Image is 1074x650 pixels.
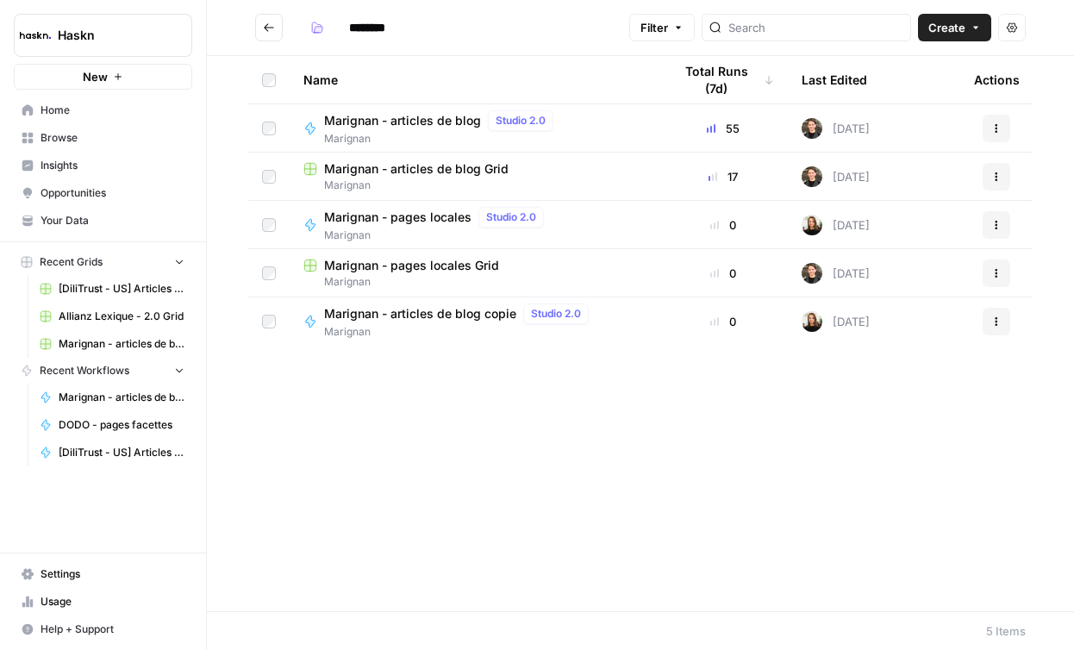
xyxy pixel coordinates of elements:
[14,97,192,124] a: Home
[728,19,903,36] input: Search
[14,124,192,152] a: Browse
[802,56,867,103] div: Last Edited
[14,152,192,179] a: Insights
[303,110,645,147] a: Marignan - articles de blogStudio 2.0Marignan
[324,305,516,322] span: Marignan - articles de blog copie
[802,166,822,187] img: uhgcgt6zpiex4psiaqgkk0ok3li6
[303,303,645,340] a: Marignan - articles de blog copieStudio 2.0Marignan
[324,228,551,243] span: Marignan
[32,439,192,466] a: [DiliTrust - US] Articles de blog 700-1000 mots
[303,56,645,103] div: Name
[32,384,192,411] a: Marignan - articles de blog
[59,281,184,297] span: [DiliTrust - US] Articles de blog 700-1000 mots Grid
[58,27,162,44] span: Haskn
[324,160,509,178] span: Marignan - articles de blog Grid
[32,303,192,330] a: Allianz Lexique - 2.0 Grid
[303,274,645,290] span: Marignan
[802,311,870,332] div: [DATE]
[41,103,184,118] span: Home
[802,263,822,284] img: uhgcgt6zpiex4psiaqgkk0ok3li6
[59,309,184,324] span: Allianz Lexique - 2.0 Grid
[640,19,668,36] span: Filter
[41,594,184,609] span: Usage
[41,213,184,228] span: Your Data
[14,207,192,234] a: Your Data
[40,254,103,270] span: Recent Grids
[83,68,108,85] span: New
[672,120,774,137] div: 55
[303,257,645,290] a: Marignan - pages locales GridMarignan
[41,566,184,582] span: Settings
[802,118,870,139] div: [DATE]
[32,411,192,439] a: DODO - pages facettes
[14,588,192,616] a: Usage
[14,179,192,207] a: Opportunities
[672,216,774,234] div: 0
[32,330,192,358] a: Marignan - articles de blog Grid
[41,158,184,173] span: Insights
[986,622,1026,640] div: 5 Items
[974,56,1020,103] div: Actions
[32,275,192,303] a: [DiliTrust - US] Articles de blog 700-1000 mots Grid
[14,249,192,275] button: Recent Grids
[14,616,192,643] button: Help + Support
[59,417,184,433] span: DODO - pages facettes
[928,19,965,36] span: Create
[672,313,774,330] div: 0
[14,64,192,90] button: New
[59,336,184,352] span: Marignan - articles de blog Grid
[59,390,184,405] span: Marignan - articles de blog
[496,113,546,128] span: Studio 2.0
[303,207,645,243] a: Marignan - pages localesStudio 2.0Marignan
[324,209,471,226] span: Marignan - pages locales
[486,209,536,225] span: Studio 2.0
[802,263,870,284] div: [DATE]
[802,118,822,139] img: uhgcgt6zpiex4psiaqgkk0ok3li6
[324,257,499,274] span: Marignan - pages locales Grid
[20,20,51,51] img: Haskn Logo
[324,131,560,147] span: Marignan
[802,215,822,235] img: 4zh1e794pgdg50rkd3nny9tmb8o2
[802,215,870,235] div: [DATE]
[40,363,129,378] span: Recent Workflows
[802,166,870,187] div: [DATE]
[324,112,481,129] span: Marignan - articles de blog
[14,560,192,588] a: Settings
[255,14,283,41] button: Go back
[41,622,184,637] span: Help + Support
[672,168,774,185] div: 17
[672,265,774,282] div: 0
[324,324,596,340] span: Marignan
[303,178,645,193] span: Marignan
[14,14,192,57] button: Workspace: Haskn
[41,185,184,201] span: Opportunities
[802,311,822,332] img: 4zh1e794pgdg50rkd3nny9tmb8o2
[918,14,991,41] button: Create
[672,56,774,103] div: Total Runs (7d)
[59,445,184,460] span: [DiliTrust - US] Articles de blog 700-1000 mots
[303,160,645,193] a: Marignan - articles de blog GridMarignan
[629,14,695,41] button: Filter
[531,306,581,322] span: Studio 2.0
[41,130,184,146] span: Browse
[14,358,192,384] button: Recent Workflows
